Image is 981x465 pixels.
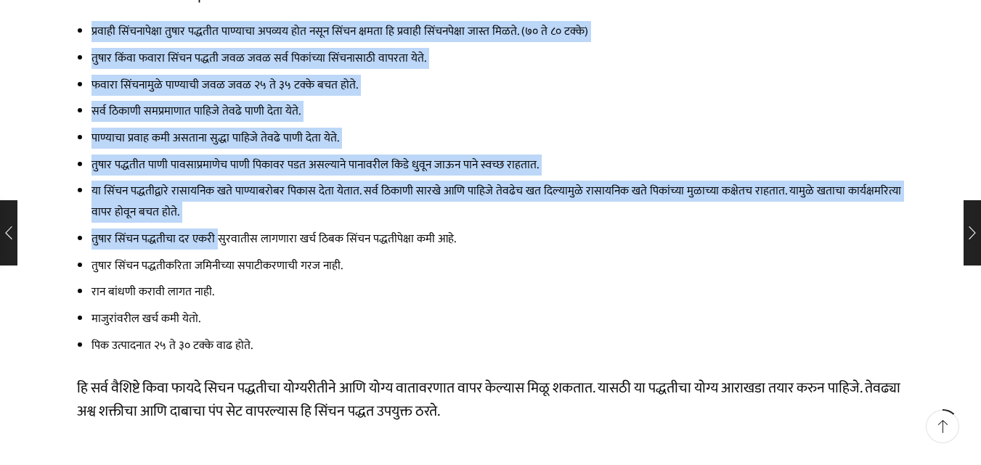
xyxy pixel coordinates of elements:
[91,128,905,149] li: पाण्याचा प्रवाह कमी असताना सुद्धा पाहिजे तेवढे पाणी देता येते.
[91,75,905,96] li: फवारा सिंचनामुळे पाण्याची जवळ जवळ २५ ते ३५ टक्के बचत होते.
[91,255,905,276] li: तुषार सिंचन पद्धतीकरिता जमिनीच्या सपाटीकरणाची गरज नाही.
[91,335,905,356] li: पिक उत्पादनात २५ ते ३० टक्के वाढ होते.
[77,376,905,423] p: हि सर्व वैशिष्टे किवा फायदे सिचन पद्धतीचा योग्यरीतीने आणि योग्य वातावरणात वापर केल्यास मिळू शकतात...
[91,281,905,303] li: रान बांधणी करावी लागत नाही.
[91,155,905,176] li: तुषार पद्धतीत पाणी पावसाप्रमाणेच पाणी पिकावर पडत असल्याने पानावरील किडे धुवून जाऊन पाने स्वच्छ रा...
[91,308,905,329] li: माजुरांवरील खर्च कमी येतो.
[91,101,905,122] li: सर्व ठिकाणी समप्रमाणात पाहिजे तेवढे पाणी देता येते.
[91,181,905,222] li: या सिंचन पद्धतीद्वारे रासायनिक खते पाण्याबरोबर पिकास देता येतात. सर्व ठिकाणी सारखे आणि पाहिजे तेव...
[91,48,905,69] li: तुषार किंवा फवारा सिंचन पद्धती जवळ जवळ सर्व पिकांच्या सिंचनासाठी वापरता येते.
[91,229,905,250] li: तुषार सिंचन पद्धतीचा दर एकरी सुरवातीस लागणारा खर्च ठिबक सिंचन पद्धतीपेक्षा कमी आहे.
[91,21,905,42] li: प्रवाही सिंचनापेक्षा तुषार पद्धतीत पाण्याचा अपव्यय होत नसून सिंचन क्षमता हि प्रवाही सिंचनपेक्षा ज...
